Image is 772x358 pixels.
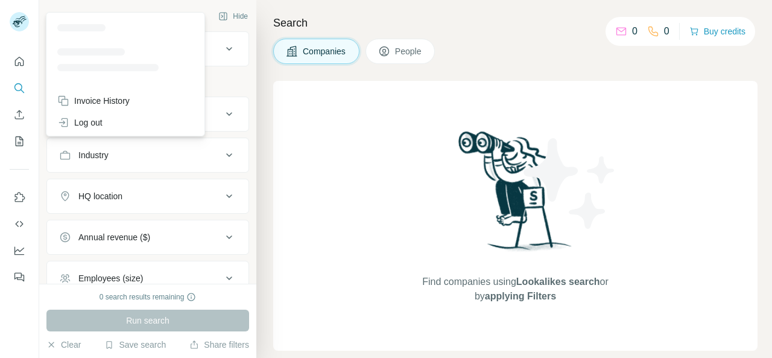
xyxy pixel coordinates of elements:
button: HQ location [47,182,248,211]
button: Search [10,77,29,99]
button: Enrich CSV [10,104,29,126]
img: Surfe Illustration - Woman searching with binoculars [453,128,578,263]
button: Dashboard [10,240,29,261]
img: Surfe Illustration - Stars [516,129,624,238]
div: Annual revenue ($) [78,231,150,243]
button: Save search [104,339,166,351]
button: Use Surfe API [10,213,29,235]
div: 0 search results remaining [100,292,197,302]
button: Clear [46,339,81,351]
button: Quick start [10,51,29,72]
p: 0 [632,24,638,39]
div: New search [46,11,84,22]
span: applying Filters [485,291,556,301]
button: Share filters [189,339,249,351]
span: Companies [303,45,347,57]
div: Log out [57,117,103,129]
span: Lookalikes search [516,276,600,287]
div: Invoice History [57,95,130,107]
button: Annual revenue ($) [47,223,248,252]
span: Find companies using or by [419,275,612,304]
button: My lists [10,130,29,152]
span: People [395,45,423,57]
button: Employees (size) [47,264,248,293]
button: Hide [210,7,256,25]
button: Feedback [10,266,29,288]
p: 0 [664,24,669,39]
div: HQ location [78,190,122,202]
button: Use Surfe on LinkedIn [10,187,29,208]
h4: Search [273,14,758,31]
button: Industry [47,141,248,170]
div: Employees (size) [78,272,143,284]
div: Industry [78,149,109,161]
button: Buy credits [689,23,745,40]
